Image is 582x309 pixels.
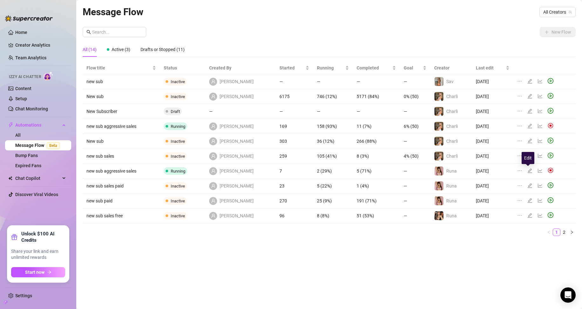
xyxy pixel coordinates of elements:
span: user [211,199,216,203]
button: left [545,228,553,236]
td: [DATE] [472,149,513,164]
td: 270 [276,194,313,208]
th: Goal [400,62,430,74]
span: Runa [446,213,457,218]
span: Inactive [171,199,185,203]
td: 5171 (84%) [353,89,400,104]
li: 1 [553,228,560,236]
span: Runa [446,183,457,188]
span: Running [317,64,344,71]
span: Automations [15,120,60,130]
article: Message Flow [83,4,143,19]
td: — [276,104,313,119]
td: 5 (22%) [313,179,353,194]
td: 266 (88%) [353,134,400,149]
img: Charli [435,107,443,116]
img: Charli [435,122,443,131]
a: Chat Monitoring [15,106,48,111]
td: new sub sales free [83,208,160,223]
span: ellipsis [517,168,522,173]
td: 4% (50) [400,149,430,164]
span: user [211,169,216,173]
a: Creator Analytics [15,40,66,50]
li: 2 [560,228,568,236]
td: new sub [83,74,160,89]
td: 23 [276,179,313,194]
a: Bump Fans [15,153,38,158]
span: [PERSON_NAME] [220,212,254,219]
img: Charli [435,152,443,161]
span: [PERSON_NAME] [220,153,254,160]
th: Creator [430,62,472,74]
a: 1 [553,229,560,236]
span: Share your link and earn unlimited rewards [11,248,65,261]
td: 7 [276,164,313,179]
td: — [400,164,430,179]
span: Charli [446,124,458,129]
span: ellipsis [517,94,522,99]
span: play-circle [548,197,553,203]
td: New Subscriber [83,104,160,119]
span: user [211,79,216,84]
td: 303 [276,134,313,149]
img: Charli [435,92,443,101]
span: search [86,30,91,34]
td: 259 [276,149,313,164]
span: user [211,154,216,158]
th: Flow title [83,62,160,74]
td: 158 (93%) [313,119,353,134]
span: user [211,139,216,143]
span: [PERSON_NAME] [220,168,254,174]
td: new sub aggressive sales [83,164,160,179]
span: line-chart [537,138,543,143]
button: New Flow [540,27,576,37]
img: Runa [435,181,443,190]
td: [DATE] [472,89,513,104]
td: New sub [83,89,160,104]
td: 6% (50) [400,119,430,134]
a: Home [15,30,27,35]
td: [DATE] [472,134,513,149]
div: All (14) [83,46,97,53]
li: Next Page [568,228,576,236]
img: Runa [435,196,443,205]
img: svg%3e [548,123,553,128]
td: 191 (71%) [353,194,400,208]
td: — [276,74,313,89]
span: play-circle [548,138,553,143]
span: edit [527,108,532,114]
span: user [211,214,216,218]
span: play-circle [548,108,553,114]
span: line-chart [537,123,543,128]
td: — [400,194,430,208]
span: line-chart [537,94,543,99]
span: edit [527,168,532,173]
a: All [15,133,21,138]
span: edit [527,79,532,84]
span: Sav [446,79,454,84]
span: play-circle [548,78,553,84]
td: [DATE] [472,208,513,223]
td: — [313,74,353,89]
span: Inactive [171,214,185,218]
img: svg%3e [548,168,553,173]
td: 2 (29%) [313,164,353,179]
span: edit [527,183,532,188]
span: line-chart [537,183,543,188]
span: Inactive [171,94,185,99]
span: gift [11,234,17,240]
td: 96 [276,208,313,223]
span: Runa [446,198,457,203]
th: Running [313,62,353,74]
div: Open Intercom Messenger [560,287,576,303]
td: — [400,208,430,223]
th: Status [160,62,205,74]
td: — [400,179,430,194]
a: Setup [15,96,27,101]
span: Goal [404,64,421,71]
td: 51 (53%) [353,208,400,223]
span: ellipsis [517,153,522,158]
span: ellipsis [517,79,522,84]
span: thunderbolt [8,122,13,128]
span: line-chart [537,108,543,114]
